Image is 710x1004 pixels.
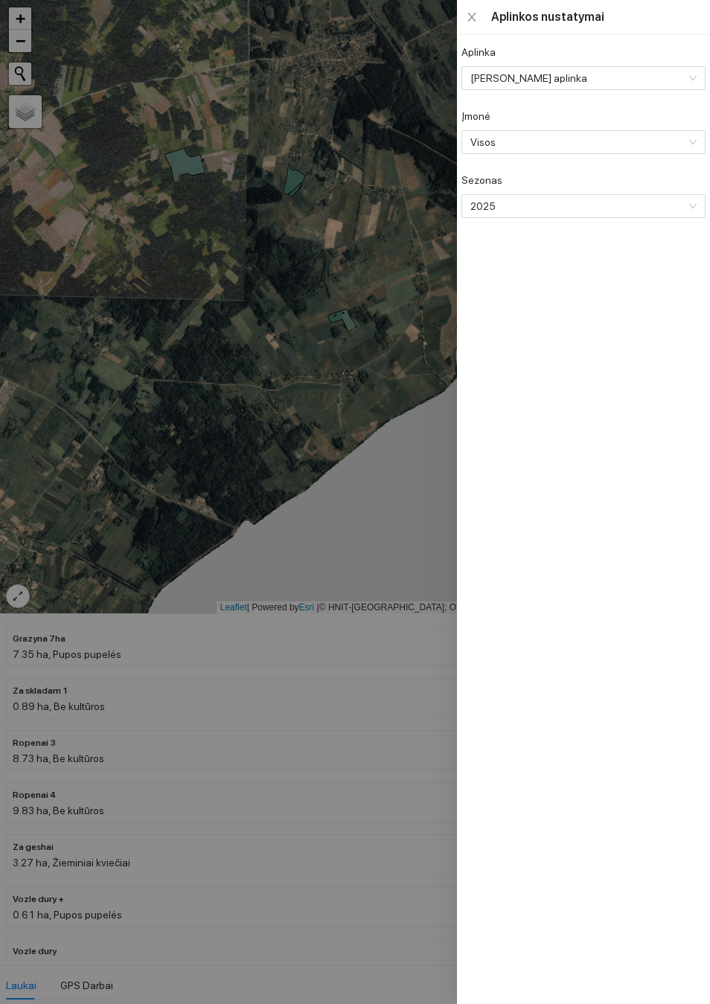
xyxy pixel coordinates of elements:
[461,109,490,124] label: Įmonė
[466,11,478,23] span: close
[491,9,706,25] div: Aplinkos nustatymai
[461,10,482,25] button: Close
[461,45,496,60] label: Aplinka
[470,195,694,217] span: 2025
[470,67,694,89] span: Jerzy Gvozdovicz aplinka
[470,131,694,153] span: Visos
[461,173,502,188] label: Sezonas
